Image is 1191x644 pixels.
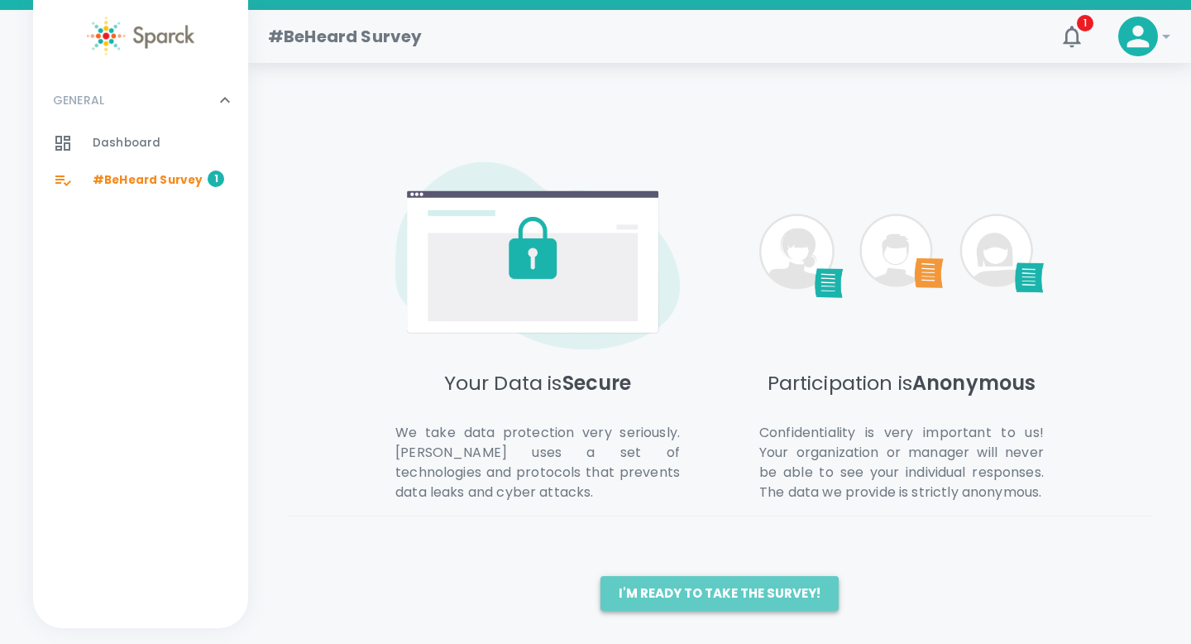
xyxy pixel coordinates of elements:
[33,125,248,161] a: Dashboard
[600,576,839,611] button: I'm ready to take the survey!
[395,423,680,502] p: We take data protection very seriously. [PERSON_NAME] uses a set of technologies and protocols th...
[33,125,248,205] div: GENERAL
[208,171,224,187] span: 1
[562,369,632,396] span: Secure
[912,369,1036,396] span: Anonymous
[53,92,104,108] p: GENERAL
[395,161,680,350] img: [object Object]
[759,161,1044,350] img: [object Object]
[1052,17,1092,56] button: 1
[759,370,1044,423] h5: Participation is
[759,423,1044,502] p: Confidentiality is very important to us! Your organization or manager will never be able to see y...
[33,17,248,55] a: Sparck logo
[87,17,194,55] img: Sparck logo
[1077,15,1093,31] span: 1
[33,75,248,125] div: GENERAL
[33,162,248,199] a: #BeHeard Survey1
[93,172,203,189] span: #BeHeard Survey
[93,135,160,151] span: Dashboard
[395,370,680,423] h5: Your Data is
[268,23,422,50] h1: #BeHeard Survey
